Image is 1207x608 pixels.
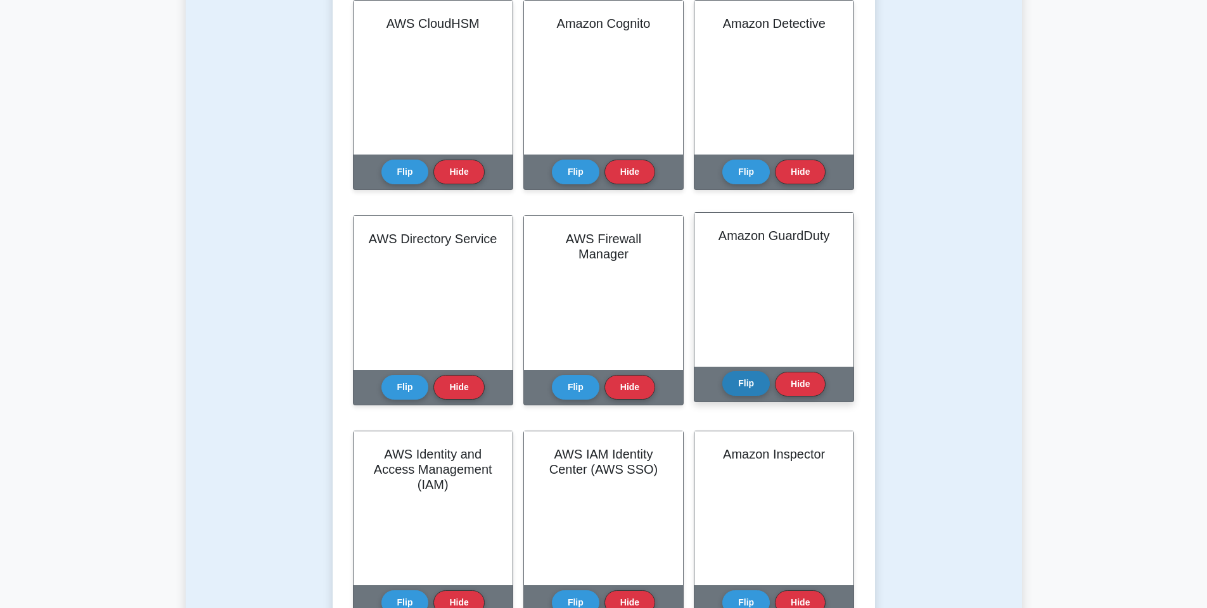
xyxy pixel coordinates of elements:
[722,371,770,396] button: Flip
[722,160,770,184] button: Flip
[604,375,655,400] button: Hide
[539,446,668,477] h2: AWS IAM Identity Center (AWS SSO)
[775,372,826,396] button: Hide
[710,16,838,31] h2: Amazon Detective
[539,231,668,262] h2: AWS Firewall Manager
[552,160,599,184] button: Flip
[381,375,429,400] button: Flip
[604,160,655,184] button: Hide
[710,446,838,462] h2: Amazon Inspector
[369,446,497,492] h2: AWS Identity and Access Management (IAM)
[433,375,484,400] button: Hide
[369,16,497,31] h2: AWS CloudHSM
[710,228,838,243] h2: Amazon GuardDuty
[433,160,484,184] button: Hide
[539,16,668,31] h2: Amazon Cognito
[381,160,429,184] button: Flip
[775,160,826,184] button: Hide
[552,375,599,400] button: Flip
[369,231,497,246] h2: AWS Directory Service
